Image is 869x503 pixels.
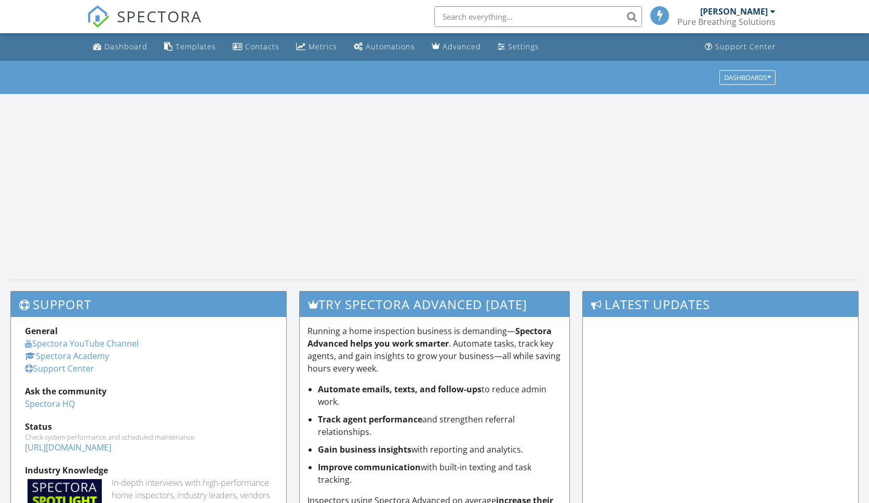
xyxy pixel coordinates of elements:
[318,383,561,408] li: to reduce admin work.
[350,37,419,57] a: Automations (Basic)
[724,74,771,81] div: Dashboards
[701,37,780,57] a: Support Center
[89,37,152,57] a: Dashboard
[87,14,202,36] a: SPECTORA
[700,6,768,17] div: [PERSON_NAME]
[25,350,109,362] a: Spectora Academy
[309,42,337,51] div: Metrics
[25,338,139,349] a: Spectora YouTube Channel
[117,5,202,27] span: SPECTORA
[104,42,148,51] div: Dashboard
[318,414,422,425] strong: Track agent performance
[300,292,569,317] h3: Try spectora advanced [DATE]
[366,42,415,51] div: Automations
[434,6,642,27] input: Search everything...
[583,292,858,317] h3: Latest Updates
[318,413,561,438] li: and strengthen referral relationships.
[677,17,776,27] div: Pure Breathing Solutions
[318,461,561,486] li: with built-in texting and task tracking.
[318,383,482,395] strong: Automate emails, texts, and follow-ups
[25,385,272,398] div: Ask the community
[25,433,272,441] div: Check system performance and scheduled maintenance.
[160,37,220,57] a: Templates
[292,37,341,57] a: Metrics
[308,325,552,349] strong: Spectora Advanced helps you work smarter
[318,444,411,455] strong: Gain business insights
[25,363,94,374] a: Support Center
[719,70,776,85] button: Dashboards
[715,42,776,51] div: Support Center
[25,325,58,337] strong: General
[308,325,561,375] p: Running a home inspection business is demanding— . Automate tasks, track key agents, and gain ins...
[25,420,272,433] div: Status
[427,37,485,57] a: Advanced
[176,42,216,51] div: Templates
[318,461,421,473] strong: Improve communication
[493,37,543,57] a: Settings
[245,42,279,51] div: Contacts
[25,464,272,476] div: Industry Knowledge
[229,37,284,57] a: Contacts
[25,398,75,409] a: Spectora HQ
[443,42,481,51] div: Advanced
[508,42,539,51] div: Settings
[87,5,110,28] img: The Best Home Inspection Software - Spectora
[318,443,561,456] li: with reporting and analytics.
[25,442,111,453] a: [URL][DOMAIN_NAME]
[11,292,286,317] h3: Support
